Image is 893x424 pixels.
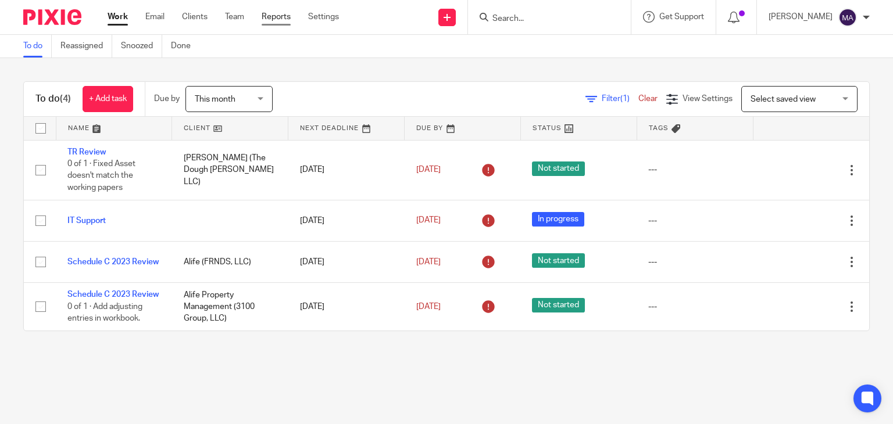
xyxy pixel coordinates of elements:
[416,166,441,174] span: [DATE]
[532,298,585,312] span: Not started
[35,93,71,105] h1: To do
[83,86,133,112] a: + Add task
[172,241,288,282] td: Alife (FRNDS, LLC)
[638,95,658,103] a: Clear
[648,301,741,312] div: ---
[67,217,106,225] a: IT Support
[171,35,199,58] a: Done
[416,258,441,266] span: [DATE]
[23,35,52,58] a: To do
[262,11,291,23] a: Reports
[288,140,405,200] td: [DATE]
[172,283,288,330] td: Alife Property Management (3100 Group, LLC)
[648,215,741,227] div: ---
[195,95,235,103] span: This month
[620,95,630,103] span: (1)
[659,13,704,21] span: Get Support
[649,125,669,131] span: Tags
[532,161,585,176] span: Not started
[288,200,405,241] td: [DATE]
[602,95,638,103] span: Filter
[532,212,584,227] span: In progress
[67,148,106,156] a: TR Review
[225,11,244,23] a: Team
[751,95,816,103] span: Select saved view
[67,160,135,192] span: 0 of 1 · Fixed Asset doesn't match the working papers
[172,140,288,200] td: [PERSON_NAME] (The Dough [PERSON_NAME] LLC)
[288,241,405,282] td: [DATE]
[648,164,741,175] div: ---
[648,256,741,268] div: ---
[67,258,159,266] a: Schedule C 2023 Review
[416,217,441,225] span: [DATE]
[769,11,833,23] p: [PERSON_NAME]
[67,290,159,299] a: Schedule C 2023 Review
[108,11,128,23] a: Work
[491,14,596,24] input: Search
[838,8,857,27] img: svg%3E
[182,11,208,23] a: Clients
[308,11,339,23] a: Settings
[60,94,71,103] span: (4)
[60,35,112,58] a: Reassigned
[532,253,585,268] span: Not started
[288,283,405,330] td: [DATE]
[145,11,165,23] a: Email
[416,303,441,311] span: [DATE]
[683,95,733,103] span: View Settings
[121,35,162,58] a: Snoozed
[67,303,142,323] span: 0 of 1 · Add adjusting entries in workbook.
[23,9,81,25] img: Pixie
[154,93,180,105] p: Due by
